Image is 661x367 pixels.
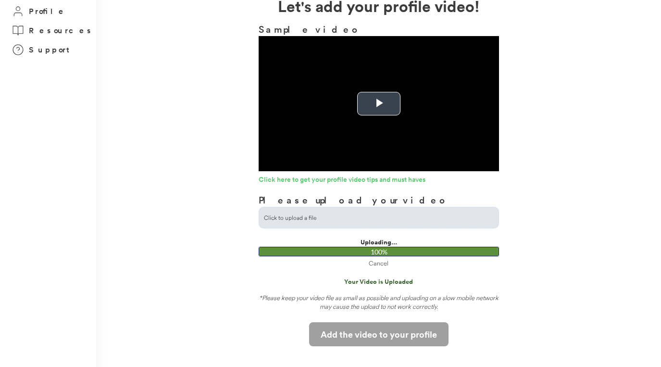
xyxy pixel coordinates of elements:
[259,293,499,315] div: *Please keep your video file as small as possible and uploading on a slow mobile network may caus...
[29,5,66,17] h3: Profile
[259,176,499,186] a: Click here to get your profile video tips and must haves
[261,247,498,257] div: 100%
[29,44,74,56] h3: Support
[259,193,449,207] h3: Please upload your video
[259,36,499,171] div: Video Player
[259,278,499,286] div: Your Video is Uploaded
[309,322,449,346] button: Add the video to your profile
[259,22,499,36] h3: Sample video
[259,238,499,247] div: Uploading...
[29,25,94,37] h3: Resources
[259,259,499,267] div: Cancel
